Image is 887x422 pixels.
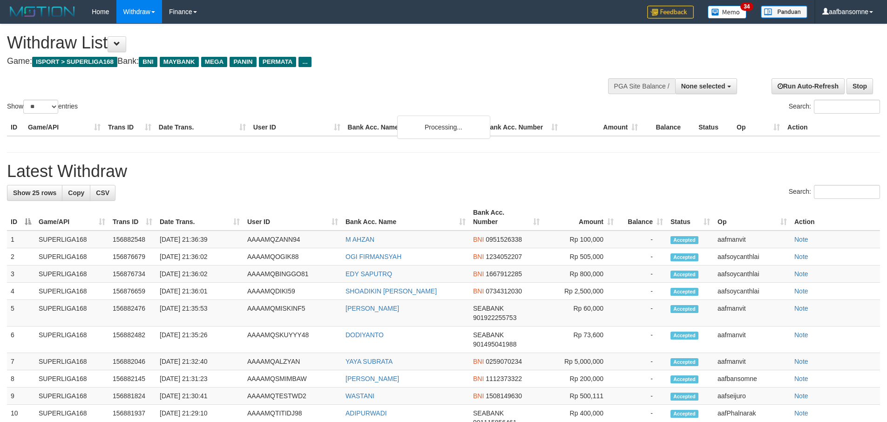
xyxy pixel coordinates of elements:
[670,253,698,261] span: Accepted
[35,353,109,370] td: SUPERLIGA168
[714,204,791,231] th: Op: activate to sort column ascending
[35,388,109,405] td: SUPERLIGA168
[670,305,698,313] span: Accepted
[714,231,791,248] td: aafmanvit
[543,353,617,370] td: Rp 5,000,000
[35,231,109,248] td: SUPERLIGA168
[617,283,667,300] td: -
[345,305,399,312] a: [PERSON_NAME]
[345,270,392,278] a: EDY SAPUTRQ
[486,392,522,400] span: Copy 1508149630 to clipboard
[714,388,791,405] td: aafseijuro
[543,231,617,248] td: Rp 100,000
[740,2,753,11] span: 34
[794,331,808,339] a: Note
[617,204,667,231] th: Balance: activate to sort column ascending
[109,231,156,248] td: 156882548
[7,119,24,136] th: ID
[617,388,667,405] td: -
[794,358,808,365] a: Note
[670,288,698,296] span: Accepted
[617,265,667,283] td: -
[714,353,791,370] td: aafmanvit
[201,57,228,67] span: MEGA
[35,370,109,388] td: SUPERLIGA168
[794,270,808,278] a: Note
[244,231,342,248] td: AAAAMQZANN94
[486,236,522,243] span: Copy 0951526338 to clipboard
[345,331,384,339] a: DODIYANTO
[486,253,522,260] span: Copy 1234052207 to clipboard
[7,57,582,66] h4: Game: Bank:
[846,78,873,94] a: Stop
[543,370,617,388] td: Rp 200,000
[244,283,342,300] td: AAAAMQDIKI59
[794,409,808,417] a: Note
[160,57,199,67] span: MAYBANK
[794,305,808,312] a: Note
[486,358,522,365] span: Copy 0259070234 to clipboard
[608,78,675,94] div: PGA Site Balance /
[109,265,156,283] td: 156876734
[794,375,808,382] a: Note
[670,271,698,279] span: Accepted
[342,204,469,231] th: Bank Acc. Name: activate to sort column ascending
[733,119,784,136] th: Op
[244,370,342,388] td: AAAAMQSMIMBAW
[789,100,880,114] label: Search:
[791,204,880,231] th: Action
[35,327,109,353] td: SUPERLIGA168
[345,236,374,243] a: M AHZAN
[814,185,880,199] input: Search:
[675,78,737,94] button: None selected
[772,78,845,94] a: Run Auto-Refresh
[714,265,791,283] td: aafsoycanthlai
[784,119,880,136] th: Action
[7,370,35,388] td: 8
[156,248,244,265] td: [DATE] 21:36:02
[794,287,808,295] a: Note
[109,353,156,370] td: 156882046
[670,358,698,366] span: Accepted
[617,300,667,327] td: -
[617,248,667,265] td: -
[96,189,109,197] span: CSV
[250,119,344,136] th: User ID
[714,370,791,388] td: aafbansomne
[32,57,117,67] span: ISPORT > SUPERLIGA168
[35,265,109,283] td: SUPERLIGA168
[617,353,667,370] td: -
[244,204,342,231] th: User ID: activate to sort column ascending
[481,119,562,136] th: Bank Acc. Number
[155,119,250,136] th: Date Trans.
[7,248,35,265] td: 2
[156,265,244,283] td: [DATE] 21:36:02
[681,82,725,90] span: None selected
[345,358,393,365] a: YAYA SUBRATA
[7,283,35,300] td: 4
[7,300,35,327] td: 5
[789,185,880,199] label: Search:
[670,236,698,244] span: Accepted
[156,204,244,231] th: Date Trans.: activate to sort column ascending
[473,358,484,365] span: BNI
[24,119,104,136] th: Game/API
[156,300,244,327] td: [DATE] 21:35:53
[486,375,522,382] span: Copy 1112373322 to clipboard
[469,204,543,231] th: Bank Acc. Number: activate to sort column ascending
[62,185,90,201] a: Copy
[156,231,244,248] td: [DATE] 21:36:39
[7,5,78,19] img: MOTION_logo.png
[244,388,342,405] td: AAAAMQTESTWD2
[244,353,342,370] td: AAAAMQALZYAN
[670,332,698,340] span: Accepted
[473,340,516,348] span: Copy 901495041988 to clipboard
[473,305,504,312] span: SEABANK
[104,119,155,136] th: Trans ID
[761,6,807,18] img: panduan.png
[670,375,698,383] span: Accepted
[7,162,880,181] h1: Latest Withdraw
[473,236,484,243] span: BNI
[486,287,522,295] span: Copy 0734312030 to clipboard
[794,392,808,400] a: Note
